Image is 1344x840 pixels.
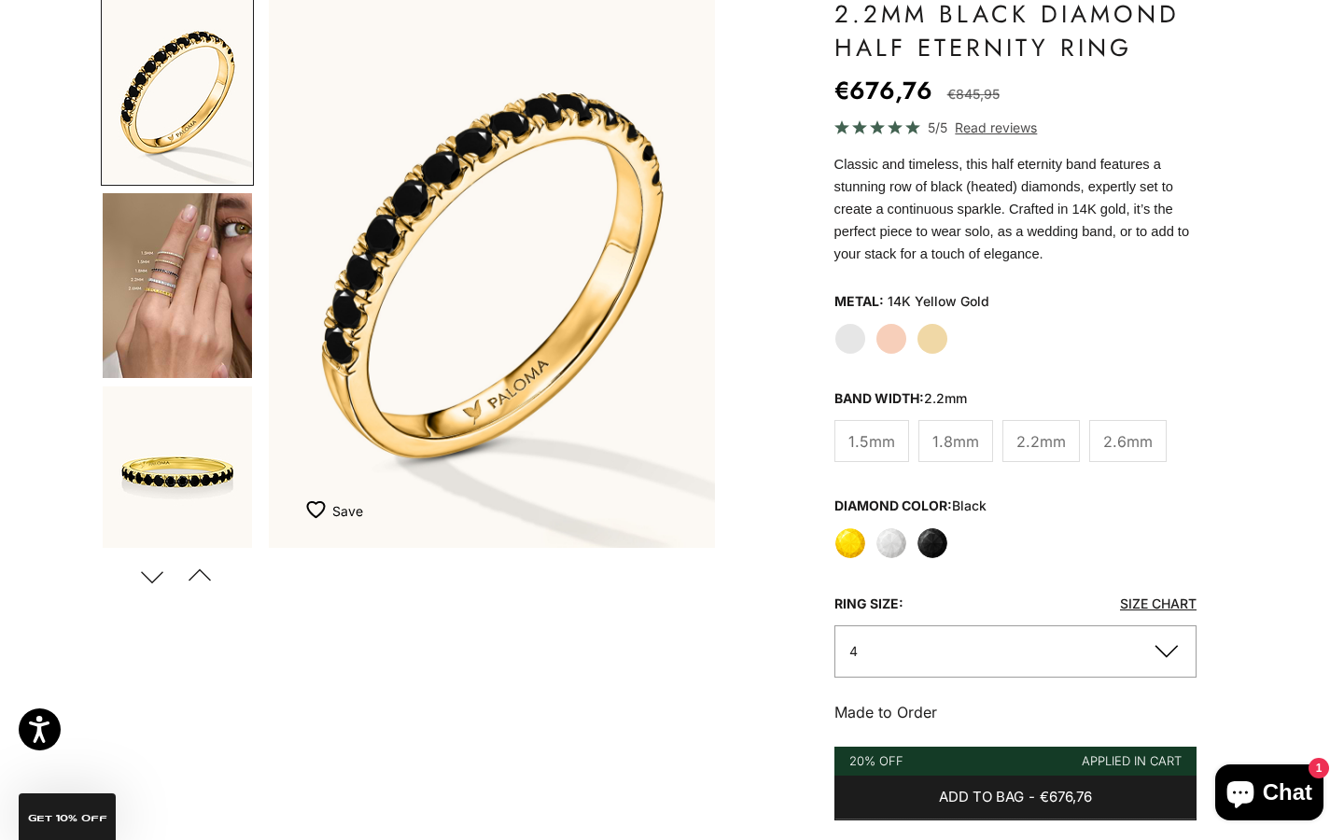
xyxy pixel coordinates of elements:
[1120,595,1197,611] a: Size Chart
[1210,764,1329,825] inbox-online-store-chat: Shopify online store chat
[834,776,1197,820] button: Add to bag-€676,76
[306,500,332,519] img: wishlist
[848,429,895,454] span: 1.5mm
[101,385,254,573] button: Go to item 7
[849,643,858,659] span: 4
[932,429,979,454] span: 1.8mm
[28,814,107,823] span: GET 10% Off
[1040,786,1092,809] span: €676,76
[834,157,1190,261] span: Classic and timeless, this half eternity band features a stunning row of black (heated) diamonds,...
[849,751,903,771] div: 20% Off
[834,625,1197,677] button: 4
[834,287,884,315] legend: Metal:
[834,700,1197,724] p: Made to Order
[103,386,252,571] img: #YellowGold
[1103,429,1153,454] span: 2.6mm
[101,191,254,380] button: Go to item 4
[924,390,967,406] variant-option-value: 2.2mm
[834,385,967,413] legend: Band Width:
[952,497,987,513] variant-option-value: black
[1082,751,1182,771] div: Applied in cart
[306,492,363,529] button: Add to Wishlist
[834,492,987,520] legend: Diamond Color:
[928,117,947,138] span: 5/5
[939,786,1024,809] span: Add to bag
[888,287,989,315] variant-option-value: 14K Yellow Gold
[947,83,1000,105] compare-at-price: €845,95
[834,590,903,618] legend: Ring Size:
[1016,429,1066,454] span: 2.2mm
[834,117,1197,138] a: 5/5 Read reviews
[103,193,252,378] img: #YellowGold #WhiteGold #RoseGold
[19,793,116,840] div: GET 10% Off
[955,117,1037,138] span: Read reviews
[834,72,932,109] sale-price: €676,76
